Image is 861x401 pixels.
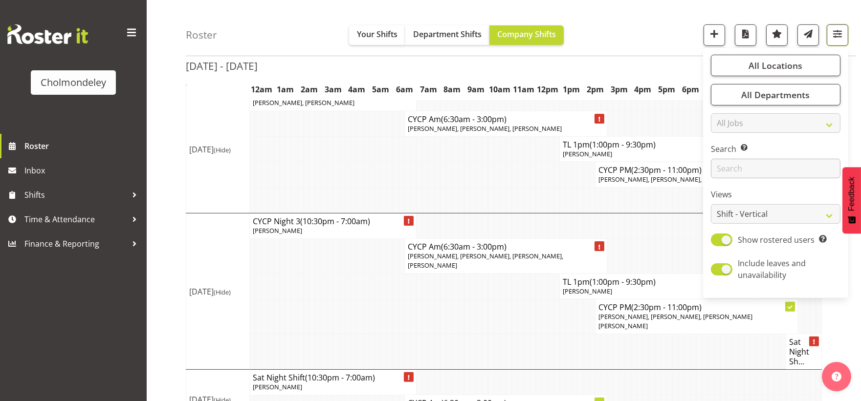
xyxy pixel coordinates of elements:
[797,24,819,46] button: Send a list of all shifts for the selected filtered period to all rostered employees.
[214,288,231,296] span: (Hide)
[214,146,231,154] span: (Hide)
[598,175,752,184] span: [PERSON_NAME], [PERSON_NAME], [PERSON_NAME]
[488,78,512,101] th: 10am
[321,78,345,101] th: 3am
[711,159,840,178] input: Search
[738,258,806,280] span: Include leaves and unavailability
[607,78,631,101] th: 3pm
[297,78,321,101] th: 2am
[489,25,564,45] button: Company Shifts
[41,75,106,90] div: Cholmondeley
[631,302,702,313] span: (2:30pm - 11:00pm)
[847,177,856,211] span: Feedback
[186,29,217,41] h4: Roster
[7,24,88,44] img: Rosterit website logo
[24,212,127,227] span: Time & Attendance
[408,124,562,133] span: [PERSON_NAME], [PERSON_NAME], [PERSON_NAME]
[598,165,795,175] h4: CYCP PM
[441,114,507,125] span: (6:30am - 3:00pm)
[590,139,656,150] span: (1:00pm - 9:30pm)
[711,55,840,76] button: All Locations
[186,85,250,213] td: [DATE]
[253,98,354,107] span: [PERSON_NAME], [PERSON_NAME]
[563,149,612,158] span: [PERSON_NAME]
[842,167,861,233] button: Feedback - Show survey
[789,337,818,366] h4: Sat Night Sh...
[827,24,848,46] button: Filter Shifts
[253,382,302,391] span: [PERSON_NAME]
[369,78,393,101] th: 5am
[253,373,413,382] h4: Sat Night Shift
[766,24,788,46] button: Highlight an important date within the roster.
[559,78,583,101] th: 1pm
[741,89,810,101] span: All Departments
[305,372,375,383] span: (10:30pm - 7:00am)
[408,242,604,252] h4: CYCP Am
[536,78,560,101] th: 12pm
[441,78,464,101] th: 8am
[413,29,482,40] span: Department Shifts
[464,78,488,101] th: 9am
[583,78,607,101] th: 2pm
[832,372,841,381] img: help-xxl-2.png
[417,78,441,101] th: 7am
[711,143,840,155] label: Search
[405,25,489,45] button: Department Shifts
[735,24,756,46] button: Download a PDF of the roster according to the set date range.
[357,29,397,40] span: Your Shifts
[590,276,656,287] span: (1:00pm - 9:30pm)
[408,252,563,270] span: [PERSON_NAME], [PERSON_NAME], [PERSON_NAME], [PERSON_NAME]
[598,302,795,312] h4: CYCP PM
[738,234,815,245] span: Show rostered users
[24,139,142,153] span: Roster
[497,29,556,40] span: Company Shifts
[749,60,802,71] span: All Locations
[563,277,759,287] h4: TL 1pm
[598,312,752,330] span: [PERSON_NAME], [PERSON_NAME], [PERSON_NAME] [PERSON_NAME]
[349,25,405,45] button: Your Shifts
[711,189,840,200] label: Views
[393,78,417,101] th: 6am
[679,78,703,101] th: 6pm
[186,213,250,370] td: [DATE]
[186,60,258,72] h2: [DATE] - [DATE]
[24,236,127,251] span: Finance & Reporting
[24,163,142,178] span: Inbox
[441,241,507,252] span: (6:30am - 3:00pm)
[631,78,655,101] th: 4pm
[512,78,536,101] th: 11am
[24,188,127,202] span: Shifts
[408,114,604,124] h4: CYCP Am
[300,216,370,227] span: (10:30pm - 7:00am)
[253,226,302,235] span: [PERSON_NAME]
[273,78,297,101] th: 1am
[704,24,725,46] button: Add a new shift
[253,216,413,226] h4: CYCP Night 3
[345,78,369,101] th: 4am
[711,84,840,106] button: All Departments
[250,78,274,101] th: 12am
[631,165,702,175] span: (2:30pm - 11:00pm)
[655,78,679,101] th: 5pm
[563,140,759,149] h4: TL 1pm
[703,78,727,101] th: 7pm
[563,287,612,295] span: [PERSON_NAME]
